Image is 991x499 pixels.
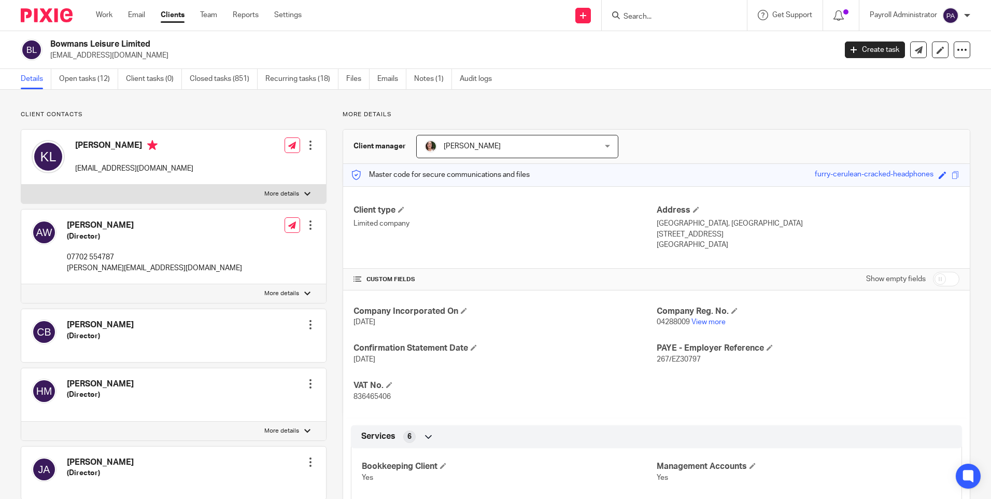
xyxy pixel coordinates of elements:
[96,10,112,20] a: Work
[657,218,959,229] p: [GEOGRAPHIC_DATA], [GEOGRAPHIC_DATA]
[942,7,959,24] img: svg%3E
[67,220,242,231] h4: [PERSON_NAME]
[657,343,959,354] h4: PAYE - Employer Reference
[128,10,145,20] a: Email
[75,140,193,153] h4: [PERSON_NAME]
[657,318,690,326] span: 04288009
[444,143,501,150] span: [PERSON_NAME]
[691,318,726,326] a: View more
[67,390,134,400] h5: (Director)
[50,39,673,50] h2: Bowmans Leisure Limited
[353,356,375,363] span: [DATE]
[32,140,65,173] img: svg%3E
[32,320,56,344] img: svg%3E
[353,318,375,326] span: [DATE]
[870,10,937,20] p: Payroll Administrator
[67,379,134,390] h4: [PERSON_NAME]
[32,220,56,245] img: svg%3E
[460,69,500,89] a: Audit logs
[845,41,905,58] a: Create task
[353,380,656,391] h4: VAT No.
[274,10,302,20] a: Settings
[351,170,530,180] p: Master code for secure communications and files
[414,69,452,89] a: Notes (1)
[657,356,701,363] span: 267/EZ30797
[233,10,259,20] a: Reports
[407,432,412,442] span: 6
[353,393,391,400] span: 836465406
[657,306,959,317] h4: Company Reg. No.
[353,343,656,354] h4: Confirmation Statement Date
[343,110,970,119] p: More details
[377,69,406,89] a: Emails
[50,50,829,61] p: [EMAIL_ADDRESS][DOMAIN_NAME]
[67,252,242,262] p: 07702 554787
[264,190,299,198] p: More details
[361,431,395,442] span: Services
[32,457,56,482] img: svg%3E
[264,289,299,298] p: More details
[353,275,656,284] h4: CUSTOM FIELDS
[657,474,668,481] span: Yes
[67,320,134,330] h4: [PERSON_NAME]
[67,263,242,273] p: [PERSON_NAME][EMAIL_ADDRESS][DOMAIN_NAME]
[265,69,338,89] a: Recurring tasks (18)
[657,229,959,240] p: [STREET_ADDRESS]
[21,39,43,61] img: svg%3E
[622,12,716,22] input: Search
[67,468,134,478] h5: (Director)
[21,110,327,119] p: Client contacts
[772,11,812,19] span: Get Support
[32,379,56,404] img: svg%3E
[126,69,182,89] a: Client tasks (0)
[21,69,51,89] a: Details
[75,163,193,174] p: [EMAIL_ADDRESS][DOMAIN_NAME]
[264,427,299,435] p: More details
[362,461,656,472] h4: Bookkeeping Client
[362,474,373,481] span: Yes
[657,240,959,250] p: [GEOGRAPHIC_DATA]
[353,141,406,151] h3: Client manager
[353,218,656,229] p: Limited company
[346,69,370,89] a: Files
[67,331,134,341] h5: (Director)
[59,69,118,89] a: Open tasks (12)
[657,205,959,216] h4: Address
[657,461,951,472] h4: Management Accounts
[424,140,437,153] img: me.jpg
[200,10,217,20] a: Team
[161,10,185,20] a: Clients
[353,306,656,317] h4: Company Incorporated On
[815,169,933,181] div: furry-cerulean-cracked-headphones
[147,140,158,150] i: Primary
[67,457,134,468] h4: [PERSON_NAME]
[21,8,73,22] img: Pixie
[353,205,656,216] h4: Client type
[67,231,242,242] h5: (Director)
[190,69,258,89] a: Closed tasks (851)
[866,274,926,284] label: Show empty fields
